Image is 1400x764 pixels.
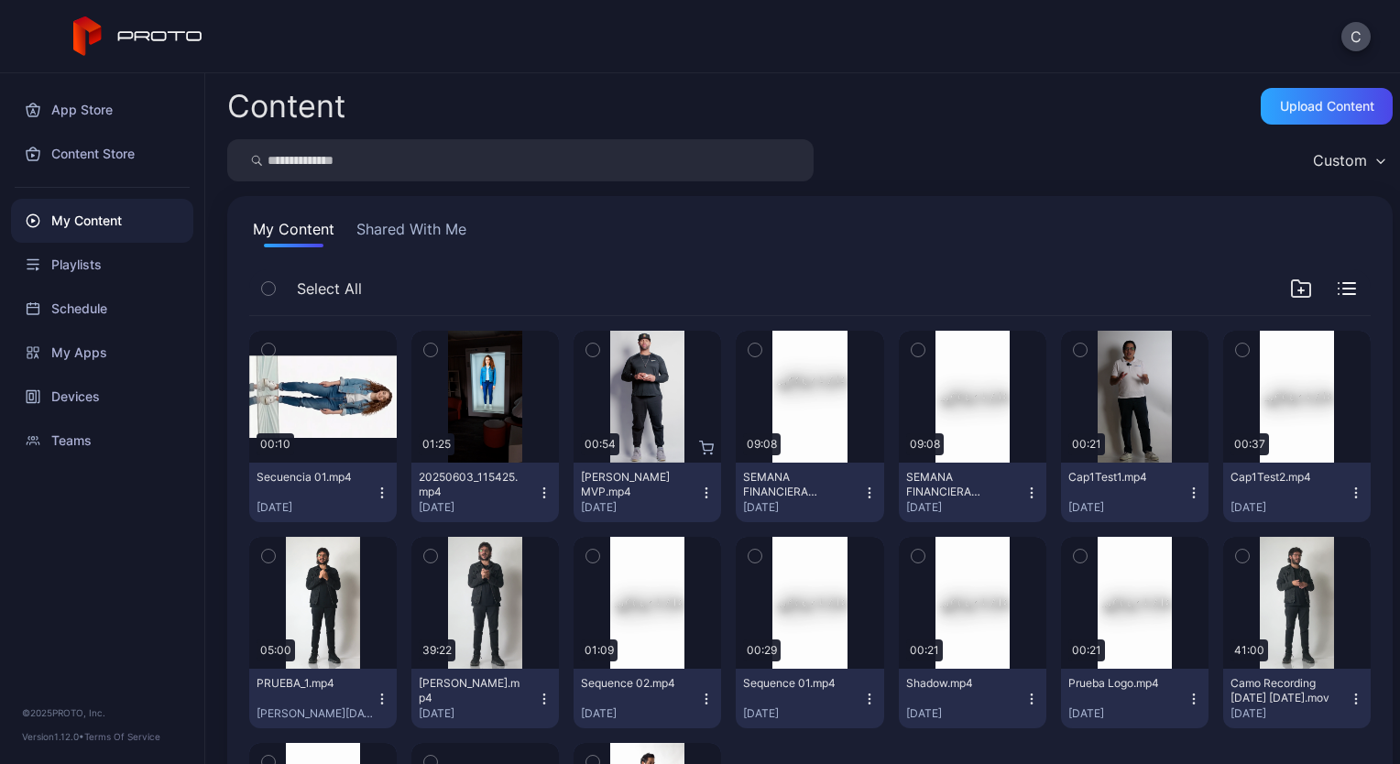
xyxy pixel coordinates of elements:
button: Upload Content [1261,88,1393,125]
div: 20250603_115425.mp4 [419,470,520,499]
a: Content Store [11,132,193,176]
a: Playlists [11,243,193,287]
button: Camo Recording [DATE] [DATE].mov[DATE] [1223,669,1371,728]
div: [DATE] [1068,706,1187,721]
div: [DATE] [1230,500,1349,515]
a: App Store [11,88,193,132]
button: Shadow.mp4[DATE] [899,669,1046,728]
div: SEMANA FINANCIERA 4K.mp4 [906,470,1007,499]
a: My Content [11,199,193,243]
div: Cap1Test1.mp4 [1068,470,1169,485]
div: [DATE] [581,500,699,515]
div: Sequence 01.mp4 [743,676,844,691]
a: Devices [11,375,193,419]
button: SEMANA FINANCIERA 4K.mp4[DATE] [899,463,1046,522]
button: Secuencia 01.mp4[DATE] [249,463,397,522]
a: Teams [11,419,193,463]
button: Sequence 01.mp4[DATE] [736,669,883,728]
div: [DATE] [906,500,1024,515]
span: Select All [297,278,362,300]
div: Prueba Logo.mp4 [1068,676,1169,691]
div: Upload Content [1280,99,1374,114]
div: Cap1Test2.mp4 [1230,470,1331,485]
button: Cap1Test2.mp4[DATE] [1223,463,1371,522]
div: [DATE] [743,500,861,515]
div: [DATE] [1230,706,1349,721]
span: Version 1.12.0 • [22,731,84,742]
button: [PERSON_NAME].mp4[DATE] [411,669,559,728]
div: [DATE] [581,706,699,721]
div: [DATE] [257,500,375,515]
div: Shadow.mp4 [906,676,1007,691]
div: Camo Recording 2024-12-05 18-09-26.mov [1230,676,1331,705]
div: [DATE] [419,500,537,515]
button: [PERSON_NAME] MVP.mp4[DATE] [574,463,721,522]
button: C [1341,22,1371,51]
div: [PERSON_NAME][DATE] [257,706,375,721]
button: Sequence 02.mp4[DATE] [574,669,721,728]
button: SEMANA FINANCIERA 4K_2.mp4[DATE] [736,463,883,522]
div: Content [227,91,345,122]
div: © 2025 PROTO, Inc. [22,705,182,720]
button: Shared With Me [353,218,470,247]
div: [DATE] [419,706,537,721]
div: Custom [1313,151,1367,169]
button: 20250603_115425.mp4[DATE] [411,463,559,522]
div: Eric Jimenez.mp4 [419,676,520,705]
a: My Apps [11,331,193,375]
a: Terms Of Service [84,731,160,742]
div: [DATE] [906,706,1024,721]
button: My Content [249,218,338,247]
div: SEMANA FINANCIERA 4K_2.mp4 [743,470,844,499]
div: Sequence 02.mp4 [581,676,682,691]
div: [DATE] [743,706,861,721]
button: Custom [1304,139,1393,181]
button: Cap1Test1.mp4[DATE] [1061,463,1209,522]
a: Schedule [11,287,193,331]
button: Prueba Logo.mp4[DATE] [1061,669,1209,728]
div: [DATE] [1068,500,1187,515]
div: PRUEBA_1.mp4 [257,676,357,691]
button: PRUEBA_1.mp4[PERSON_NAME][DATE] [249,669,397,728]
div: Secuencia 01.mp4 [257,470,357,485]
div: Albert Pujols MVP.mp4 [581,470,682,499]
